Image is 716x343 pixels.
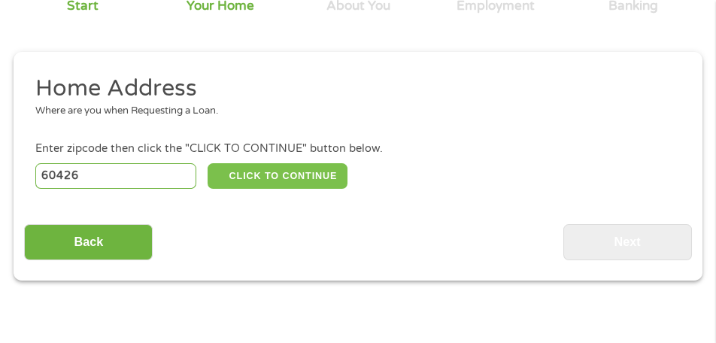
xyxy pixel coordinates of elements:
div: Enter zipcode then click the "CLICK TO CONTINUE" button below. [35,141,681,157]
input: Next [563,224,692,261]
input: Enter Zipcode (e.g 01510) [35,163,197,189]
div: Where are you when Requesting a Loan. [35,104,670,119]
button: CLICK TO CONTINUE [208,163,347,189]
h2: Home Address [35,74,670,104]
input: Back [24,224,153,261]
